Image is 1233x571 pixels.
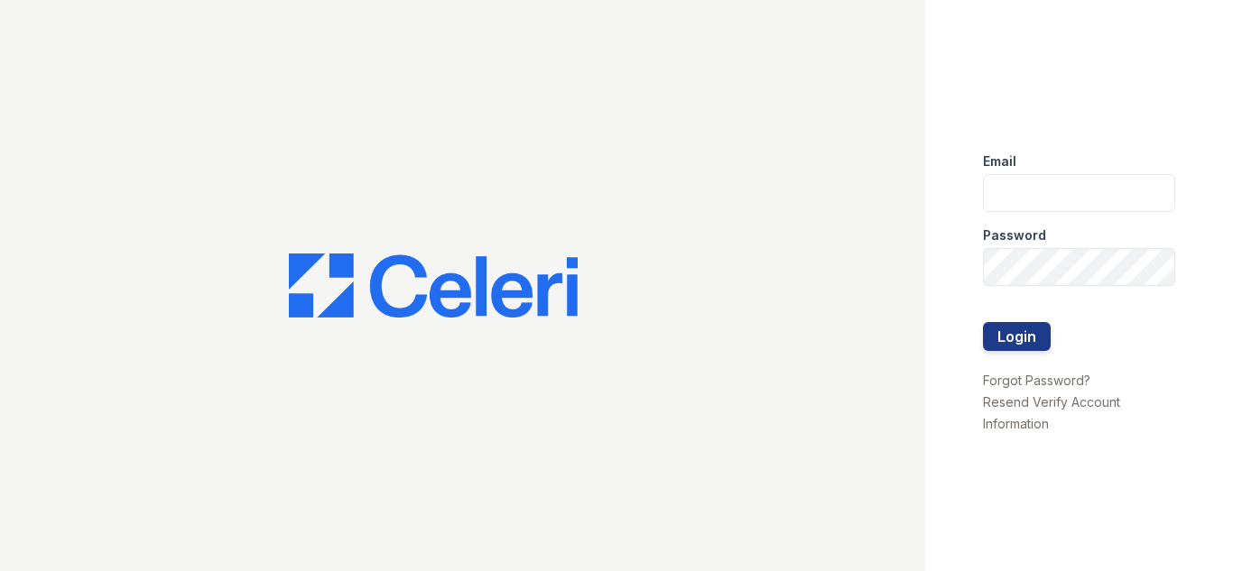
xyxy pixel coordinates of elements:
a: Resend Verify Account Information [983,394,1120,431]
label: Email [983,152,1016,170]
label: Password [983,226,1046,244]
img: CE_Logo_Blue-a8612792a0a2168367f1c8372b55b34899dd931a85d93a1a3d3e32e68fde9ad4.png [289,253,578,318]
button: Login [983,322,1051,351]
a: Forgot Password? [983,373,1090,388]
